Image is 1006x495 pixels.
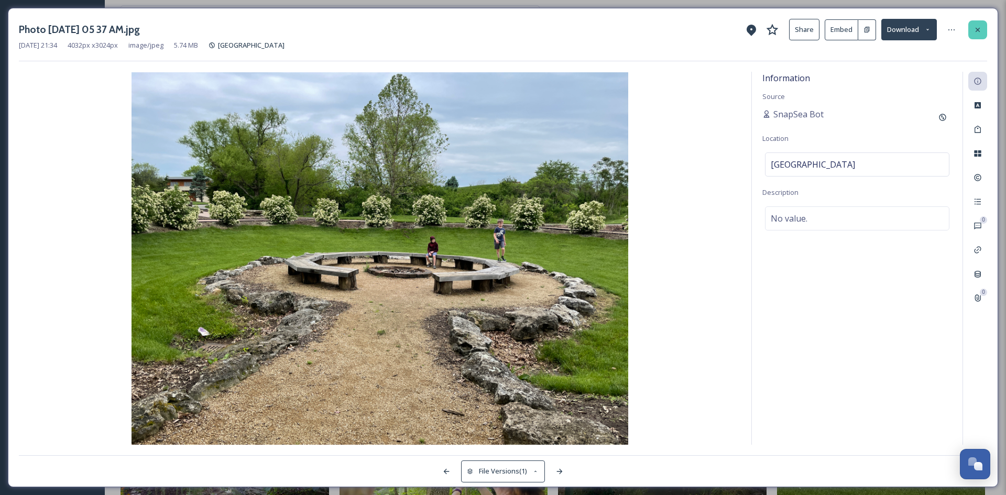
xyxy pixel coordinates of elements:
button: Embed [825,19,858,40]
button: Share [789,19,819,40]
span: Description [762,188,799,197]
button: Download [881,19,937,40]
div: 0 [980,216,987,224]
span: [DATE] 21:34 [19,40,57,50]
span: Location [762,134,789,143]
span: image/jpeg [128,40,163,50]
span: 5.74 MB [174,40,198,50]
button: Open Chat [960,449,990,479]
div: 0 [980,289,987,296]
img: 155jWu-FC_LKcx0x-HpATkVC__t70plX7.jpg [19,72,741,445]
span: [GEOGRAPHIC_DATA] [218,40,285,50]
span: Information [762,72,810,84]
span: [GEOGRAPHIC_DATA] [771,158,855,171]
span: No value. [771,212,807,225]
span: SnapSea Bot [773,108,824,120]
span: 4032 px x 3024 px [68,40,118,50]
button: File Versions(1) [461,460,545,482]
span: Source [762,92,785,101]
h3: Photo [DATE] 05 37 AM.jpg [19,22,140,37]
